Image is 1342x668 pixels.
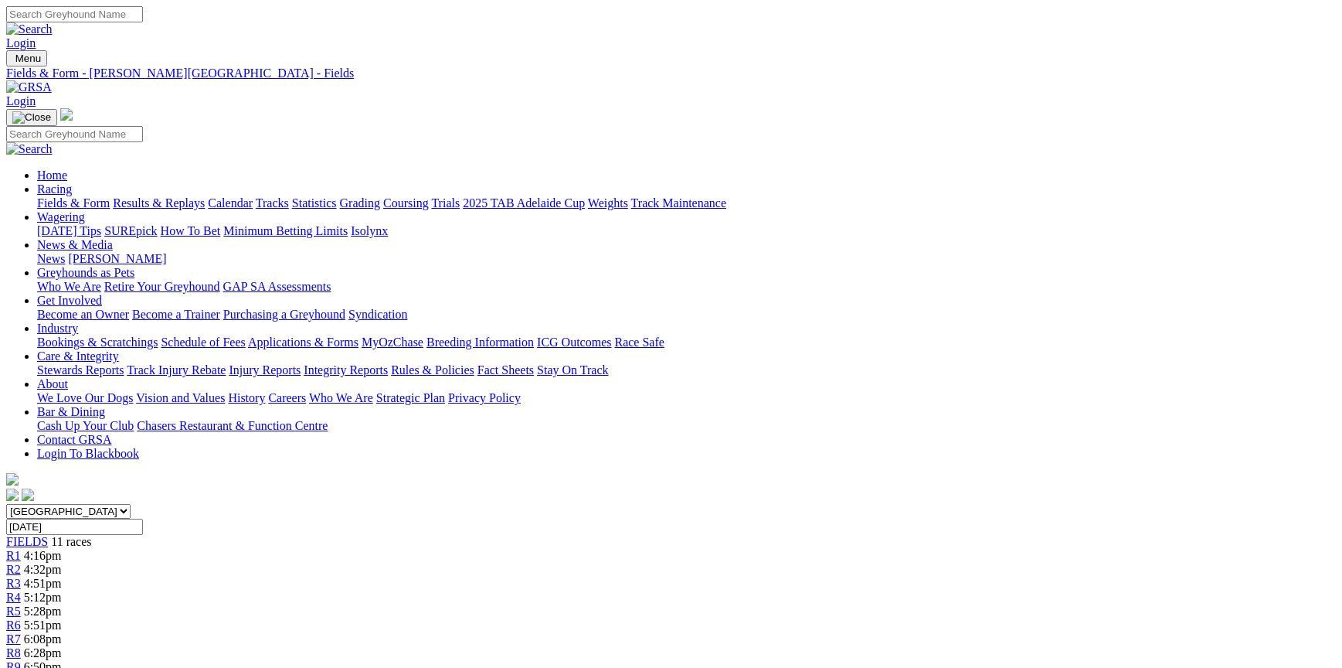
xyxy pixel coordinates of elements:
img: logo-grsa-white.png [6,473,19,486]
span: 5:51pm [24,619,62,632]
a: Login [6,36,36,49]
a: Bar & Dining [37,405,105,418]
div: News & Media [37,252,1336,266]
a: We Love Our Dogs [37,391,133,404]
span: 4:16pm [24,549,62,562]
a: Care & Integrity [37,349,119,363]
a: R6 [6,619,21,632]
div: About [37,391,1336,405]
input: Search [6,6,143,22]
a: R2 [6,563,21,576]
a: Results & Replays [113,196,205,210]
a: [PERSON_NAME] [68,252,166,265]
a: Fact Sheets [477,363,534,377]
a: Bookings & Scratchings [37,336,158,349]
a: Coursing [383,196,429,210]
span: FIELDS [6,535,48,548]
a: Rules & Policies [391,363,474,377]
input: Select date [6,519,143,535]
a: Statistics [292,196,337,210]
a: Contact GRSA [37,433,111,446]
a: Get Involved [37,294,102,307]
a: Stay On Track [537,363,608,377]
a: Applications & Forms [248,336,358,349]
a: How To Bet [161,224,221,237]
a: R3 [6,577,21,590]
div: Bar & Dining [37,419,1336,433]
a: Minimum Betting Limits [223,224,348,237]
div: Wagering [37,224,1336,238]
div: Racing [37,196,1336,210]
a: Purchasing a Greyhound [223,308,345,321]
span: 5:12pm [24,591,62,604]
a: Become a Trainer [132,308,220,321]
a: Retire Your Greyhound [104,280,220,293]
img: facebook.svg [6,489,19,501]
div: Industry [37,336,1336,349]
button: Toggle navigation [6,109,57,126]
a: GAP SA Assessments [223,280,331,293]
img: twitter.svg [22,489,34,501]
a: Stewards Reports [37,363,124,377]
span: 5:28pm [24,605,62,618]
a: R7 [6,632,21,646]
a: Track Maintenance [631,196,726,210]
a: Fields & Form - [PERSON_NAME][GEOGRAPHIC_DATA] - Fields [6,66,1336,80]
a: R8 [6,646,21,659]
a: Track Injury Rebate [127,363,226,377]
a: Cash Up Your Club [37,419,134,432]
a: R5 [6,605,21,618]
a: News [37,252,65,265]
a: Syndication [348,308,407,321]
a: Privacy Policy [448,391,521,404]
div: Greyhounds as Pets [37,280,1336,294]
a: Schedule of Fees [161,336,245,349]
a: Trials [431,196,460,210]
a: History [228,391,265,404]
a: R1 [6,549,21,562]
a: SUREpick [104,224,157,237]
img: logo-grsa-white.png [60,108,73,121]
a: Race Safe [614,336,664,349]
a: Greyhounds as Pets [37,266,134,279]
a: Become an Owner [37,308,129,321]
span: Menu [15,53,41,64]
img: Search [6,142,53,156]
a: R4 [6,591,21,604]
a: Grading [340,196,380,210]
a: Racing [37,182,72,196]
img: Close [12,111,51,124]
div: Care & Integrity [37,363,1336,377]
a: Integrity Reports [304,363,388,377]
a: Vision and Values [136,391,225,404]
a: Calendar [208,196,253,210]
a: News & Media [37,238,113,251]
span: 6:08pm [24,632,62,646]
a: Login To Blackbook [37,447,139,460]
span: 4:51pm [24,577,62,590]
a: Weights [588,196,628,210]
a: Isolynx [351,224,388,237]
a: [DATE] Tips [37,224,101,237]
a: Login [6,94,36,107]
a: About [37,377,68,390]
div: Get Involved [37,308,1336,322]
a: ICG Outcomes [537,336,611,349]
span: 4:32pm [24,563,62,576]
a: MyOzChase [362,336,423,349]
img: GRSA [6,80,52,94]
span: 6:28pm [24,646,62,659]
button: Toggle navigation [6,50,47,66]
a: Industry [37,322,78,335]
a: Fields & Form [37,196,110,210]
a: Home [37,169,67,182]
span: 11 races [51,535,91,548]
